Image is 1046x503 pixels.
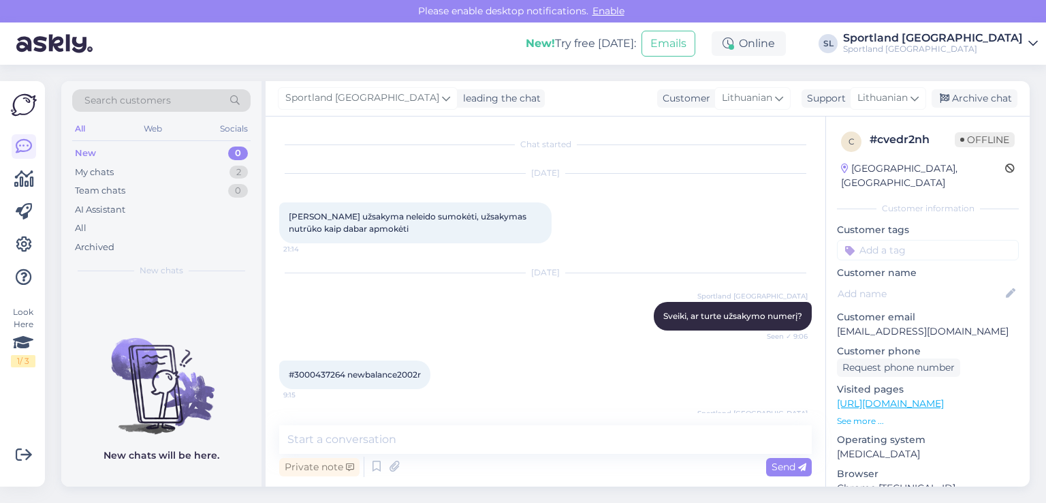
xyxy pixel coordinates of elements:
div: [GEOGRAPHIC_DATA], [GEOGRAPHIC_DATA] [841,162,1005,190]
div: Private note [279,458,360,476]
div: Look Here [11,306,35,367]
button: Emails [641,31,695,57]
div: All [72,120,88,138]
div: Customer [657,91,710,106]
span: #3000437264 newbalance2002r [289,369,421,380]
span: Sportland [GEOGRAPHIC_DATA] [697,291,808,301]
span: Search customers [84,93,171,108]
span: Sportland [GEOGRAPHIC_DATA] [285,91,439,106]
div: 2 [229,166,248,179]
p: Browser [837,467,1019,481]
div: 0 [228,184,248,198]
div: Web [141,120,165,138]
p: [MEDICAL_DATA] [837,447,1019,461]
p: Operating system [837,433,1019,447]
p: Customer tags [837,223,1019,237]
span: Enable [588,5,629,17]
div: Online [712,31,786,56]
div: Socials [217,120,251,138]
div: All [75,222,86,235]
b: New! [526,37,555,50]
span: Offline [955,132,1015,147]
div: [DATE] [279,167,812,179]
div: leading the chat [458,91,541,106]
span: 21:14 [283,244,334,254]
span: Lithuanian [857,91,908,106]
p: [EMAIL_ADDRESS][DOMAIN_NAME] [837,324,1019,339]
div: Try free [DATE]: [526,35,636,52]
p: Customer name [837,266,1019,280]
div: Request phone number [837,359,960,377]
div: 1 / 3 [11,355,35,367]
input: Add a tag [837,240,1019,260]
div: Support [802,91,846,106]
a: Sportland [GEOGRAPHIC_DATA]Sportland [GEOGRAPHIC_DATA] [843,33,1038,55]
img: No chats [61,314,261,436]
p: New chats will be here. [104,448,219,463]
div: # cvedr2nh [870,132,955,148]
p: Customer phone [837,344,1019,359]
span: [PERSON_NAME] užsakyma neleido sumokėti, užsakymas nutrūko kaip dabar apmokėti [289,211,528,234]
p: See more ... [837,415,1019,427]
span: Seen ✓ 9:06 [757,331,808,341]
span: Send [772,461,806,473]
span: New chats [140,264,183,277]
span: c [849,136,855,147]
span: Sportland [GEOGRAPHIC_DATA] [697,408,808,418]
div: 0 [228,147,248,160]
div: Archive chat [932,89,1017,108]
div: Sportland [GEOGRAPHIC_DATA] [843,44,1023,55]
div: Chat started [279,138,812,151]
div: My chats [75,166,114,179]
a: [URL][DOMAIN_NAME] [837,397,944,410]
input: Add name [838,286,1003,301]
div: Team chats [75,184,125,198]
p: Chrome [TECHNICAL_ID] [837,481,1019,496]
span: Sveiki, ar turte užsakymo numerį? [663,311,802,321]
span: Lithuanian [722,91,772,106]
p: Customer email [837,310,1019,324]
img: Askly Logo [11,92,37,118]
div: New [75,147,96,160]
div: Sportland [GEOGRAPHIC_DATA] [843,33,1023,44]
div: AI Assistant [75,203,125,217]
div: Archived [75,241,114,254]
div: [DATE] [279,266,812,279]
div: Customer information [837,202,1019,215]
span: 9:15 [283,390,334,400]
div: SL [819,34,838,53]
p: Visited pages [837,382,1019,397]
